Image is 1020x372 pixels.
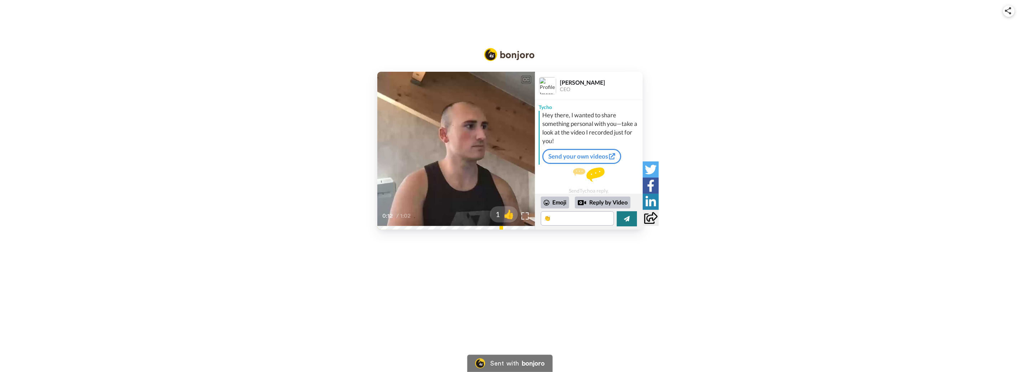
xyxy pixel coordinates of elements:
[560,86,642,93] div: CEO
[490,206,518,222] button: 1👍
[573,168,605,182] img: message.svg
[542,149,621,164] a: Send your own videos
[396,212,399,220] span: /
[382,212,395,220] span: 0:12
[578,198,586,207] div: Reply by Video
[542,111,641,145] div: Hey there, I wanted to share something personal with you—take a look at the video I recorded just...
[541,197,569,208] div: Emoji
[1005,7,1011,14] img: ic_share.svg
[560,79,642,86] div: [PERSON_NAME]
[535,168,643,194] div: Send Tycho a reply.
[522,76,531,83] div: CC
[539,77,556,94] img: Profile Image
[490,209,500,219] span: 1
[500,208,518,220] span: 👍
[541,211,614,226] textarea: 👏
[535,100,643,111] div: Tycho
[484,48,534,61] img: Bonjoro Logo
[575,197,631,209] div: Reply by Video
[400,212,413,220] span: 1:02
